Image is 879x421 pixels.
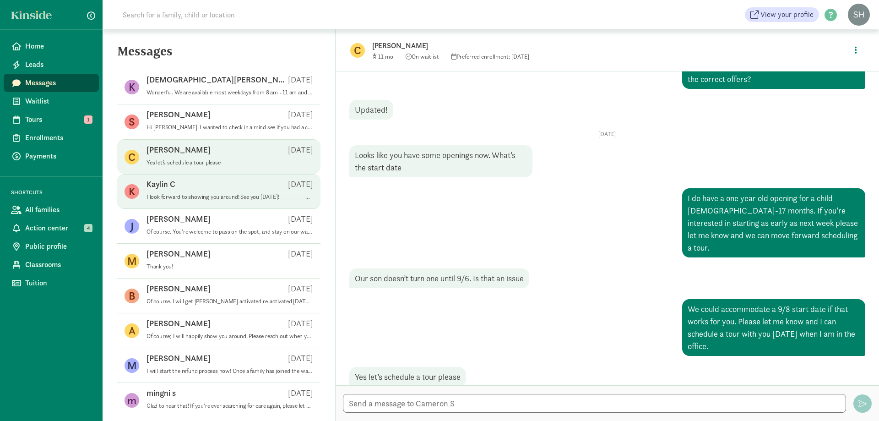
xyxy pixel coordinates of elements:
p: [PERSON_NAME] [146,248,211,259]
p: I look forward to showing you around! See you [DATE]! ________________________________ From: Kins... [146,193,313,201]
figure: M [125,254,139,268]
div: Our son doesn’t turn one until 9/6. Is that an issue [349,268,529,288]
div: We could accommodate a 9/8 start date if that works for you. Please let me know and I can schedul... [682,299,865,356]
a: Action center 4 [4,219,99,237]
p: [DATE] [288,213,313,224]
p: Of course. You're welcome to pass on the spot, and stay on our waitlist. [146,228,313,235]
span: Preferred enrollment: [DATE] [451,53,529,60]
figure: C [125,150,139,164]
span: 11 [378,53,393,60]
p: Kaylin C [146,179,175,190]
div: I do have a one year old opening for a child [DEMOGRAPHIC_DATA]-17 months. If you’re interested i... [682,188,865,257]
p: Thank you! [146,263,313,270]
p: [DATE] [288,353,313,364]
figure: m [125,393,139,408]
span: All families [25,204,92,215]
p: [DATE] [288,74,313,85]
a: Classrooms [4,256,99,274]
p: [PERSON_NAME] [146,213,211,224]
a: Tours 1 [4,110,99,129]
p: Glad to hear that! If you're ever searching for care again, please let us know. [146,402,313,410]
figure: M [125,358,139,373]
a: View your profile [745,7,819,22]
figure: K [125,80,139,94]
p: [DATE] [288,248,313,259]
p: [DATE] [288,179,313,190]
span: Public profile [25,241,92,252]
p: [DATE] [349,131,865,138]
figure: K [125,184,139,199]
a: Messages [4,74,99,92]
span: Classrooms [25,259,92,270]
p: Yes let’s schedule a tour please [146,159,313,166]
p: [DATE] [288,318,313,329]
div: Looks like you have some openings now. What’s the start date [349,145,532,177]
p: Of course; I will happily show you around. Please reach out when you have a better idea of days a... [146,333,313,340]
figure: S [125,115,139,129]
p: [DEMOGRAPHIC_DATA][PERSON_NAME] [146,74,288,85]
p: [PERSON_NAME] [146,109,211,120]
p: mingni s [146,388,176,399]
a: Waitlist [4,92,99,110]
p: [PERSON_NAME] [372,39,661,52]
a: Tuition [4,274,99,292]
p: Of course. I will get [PERSON_NAME] activated re-activated [DATE] then you can log in and edit yo... [146,298,313,305]
p: [PERSON_NAME] [146,353,211,364]
input: Search for a family, child or location [117,5,374,24]
a: Home [4,37,99,55]
span: Leads [25,59,92,70]
figure: J [125,219,139,234]
p: [DATE] [288,283,313,294]
p: [DATE] [288,144,313,155]
div: Updated! [349,100,393,120]
p: [DATE] [288,388,313,399]
a: Enrollments [4,129,99,147]
a: All families [4,201,99,219]
p: Hi [PERSON_NAME]. I wanted to check in a mind see if you had a chance to look over our infant pos... [146,124,313,131]
h5: Messages [103,44,335,66]
span: Tuition [25,278,92,289]
a: Payments [4,147,99,165]
span: Payments [25,151,92,162]
p: [PERSON_NAME] [146,144,211,155]
a: Leads [4,55,99,74]
figure: B [125,289,139,303]
span: Messages [25,77,92,88]
span: Waitlist [25,96,92,107]
span: Tours [25,114,92,125]
span: On waitlist [406,53,439,60]
p: [PERSON_NAME] [146,283,211,294]
span: Home [25,41,92,52]
p: Wonderful. We are available most weekdays from 8 am - 11 am and again from 2-3 pm. Please let us ... [146,89,313,96]
span: 1 [84,115,92,124]
figure: C [350,43,365,58]
span: Enrollments [25,132,92,143]
div: Yes let’s schedule a tour please [349,367,466,387]
a: Public profile [4,237,99,256]
p: [DATE] [288,109,313,120]
figure: A [125,323,139,338]
span: View your profile [760,9,814,20]
p: [PERSON_NAME] [146,318,211,329]
span: 4 [84,224,92,232]
p: I will start the refund process now! Once a family has joined the waiting list they can open indi... [146,367,313,375]
span: Action center [25,223,92,234]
